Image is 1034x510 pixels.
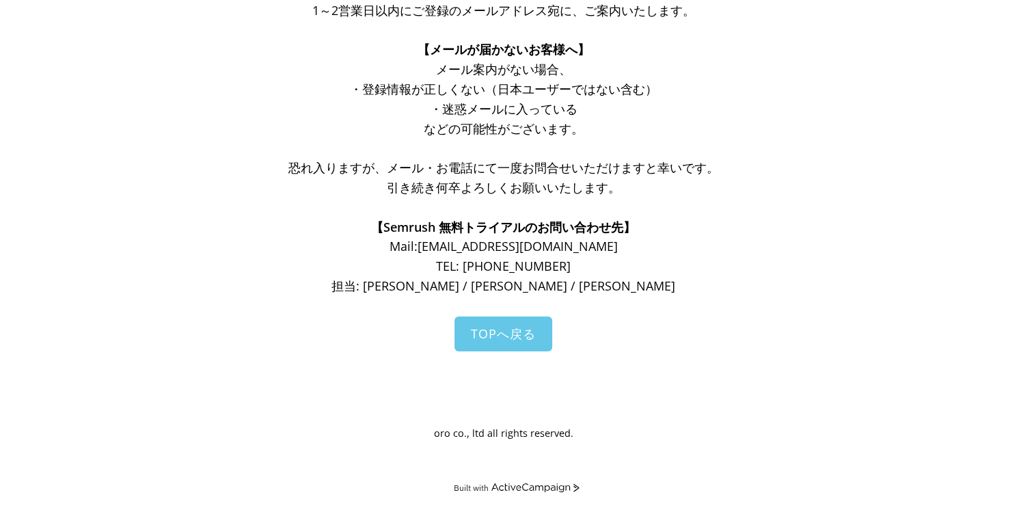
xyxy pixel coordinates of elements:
[471,325,536,342] span: TOPへ戻る
[454,483,489,493] div: Built with
[371,219,636,235] span: 【Semrush 無料トライアルのお問い合わせ先】
[434,427,573,440] span: oro co., ltd all rights reserved.
[418,41,590,57] span: 【メールが届かないお客様へ】
[424,120,584,137] span: などの可能性がございます。
[387,179,621,196] span: 引き続き何卒よろしくお願いいたします。
[390,238,618,254] span: Mail: [EMAIL_ADDRESS][DOMAIN_NAME]
[430,100,577,117] span: ・迷惑メールに入っている
[312,2,695,18] span: 1～2営業日以内にご登録のメールアドレス宛に、ご案内いたします。
[454,317,552,351] a: TOPへ戻る
[350,81,657,97] span: ・登録情報が正しくない（日本ユーザーではない含む）
[331,278,675,294] span: 担当: [PERSON_NAME] / [PERSON_NAME] / [PERSON_NAME]
[288,159,719,176] span: 恐れ入りますが、メール・お電話にて一度お問合せいただけますと幸いです。
[436,258,571,274] span: TEL: [PHONE_NUMBER]
[436,61,571,77] span: メール案内がない場合、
